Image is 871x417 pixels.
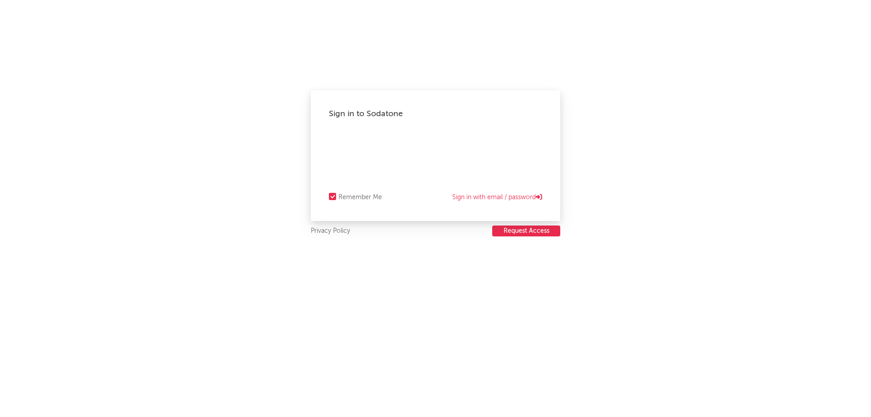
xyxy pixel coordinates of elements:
[338,192,382,203] div: Remember Me
[492,226,560,236] button: Request Access
[452,192,542,203] a: Sign in with email / password
[311,226,350,237] a: Privacy Policy
[492,226,560,237] a: Request Access
[329,108,542,119] div: Sign in to Sodatone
